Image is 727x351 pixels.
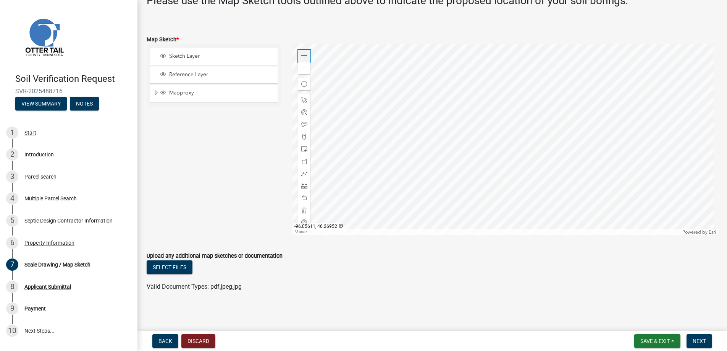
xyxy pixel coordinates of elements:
[24,284,71,289] div: Applicant Submittal
[6,127,18,139] div: 1
[15,8,73,65] img: Otter Tail County, Minnesota
[147,260,192,274] button: Select files
[6,171,18,183] div: 3
[167,53,275,60] span: Sketch Layer
[6,148,18,161] div: 2
[147,37,179,42] label: Map Sketch
[687,334,712,348] button: Next
[24,174,57,179] div: Parcel search
[6,192,18,205] div: 4
[167,71,275,78] span: Reference Layer
[6,214,18,227] div: 5
[24,240,74,245] div: Property Information
[24,196,77,201] div: Multiple Parcel Search
[149,46,278,105] ul: Layer List
[158,338,172,344] span: Back
[150,48,278,65] li: Sketch Layer
[159,71,275,79] div: Reference Layer
[15,73,131,84] h4: Soil Verification Request
[298,50,310,62] div: Zoom in
[159,53,275,60] div: Sketch Layer
[15,101,67,107] wm-modal-confirm: Summary
[693,338,706,344] span: Next
[24,218,113,223] div: Septic Design Contractor Information
[680,229,718,235] div: Powered by
[181,334,215,348] button: Discard
[15,88,122,95] span: SVR-2025488716
[709,229,716,235] a: Esri
[70,97,99,110] button: Notes
[640,338,670,344] span: Save & Exit
[6,281,18,293] div: 8
[147,253,283,259] label: Upload any additional map sketches or documentation
[634,334,680,348] button: Save & Exit
[6,325,18,337] div: 10
[6,237,18,249] div: 6
[153,89,159,97] span: Expand
[24,130,36,135] div: Start
[150,85,278,102] li: Mapproxy
[298,78,310,90] div: Find my location
[167,89,275,96] span: Mapproxy
[24,306,46,311] div: Payment
[292,229,681,235] div: Maxar
[147,283,242,290] span: Valid Document Types: pdf,jpeg,jpg
[159,89,275,97] div: Mapproxy
[152,334,178,348] button: Back
[24,152,54,157] div: Introduction
[6,302,18,315] div: 9
[24,262,90,267] div: Scale Drawing / Map Sketch
[150,67,278,84] li: Reference Layer
[298,62,310,74] div: Zoom out
[15,97,67,110] button: View Summary
[6,258,18,271] div: 7
[70,101,99,107] wm-modal-confirm: Notes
